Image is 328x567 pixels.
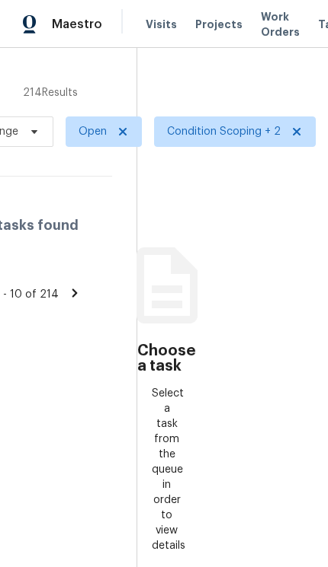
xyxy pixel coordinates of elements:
span: Condition Scoping + 2 [167,124,281,139]
span: Visits [146,17,177,32]
span: Open [79,124,107,139]
span: Maestro [52,17,102,32]
span: 214 Results [23,85,78,100]
span: Projects [195,17,243,32]
h3: Choose a task [137,343,196,374]
span: Work Orders [261,9,300,40]
div: Select a task from the queue in order to view details [152,386,182,553]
